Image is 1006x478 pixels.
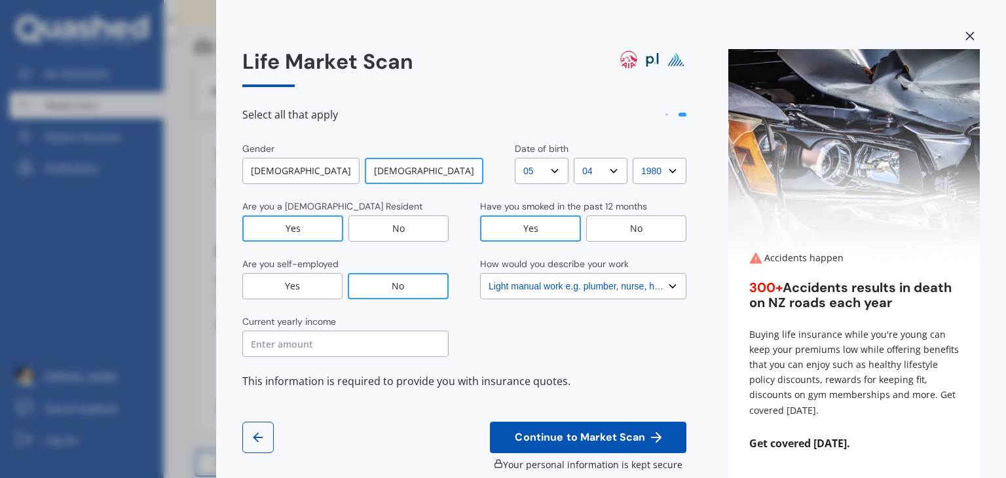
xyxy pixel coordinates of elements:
div: Are you a [DEMOGRAPHIC_DATA] Resident [242,200,422,213]
div: [DEMOGRAPHIC_DATA] [365,158,483,184]
img: Accidents happen [728,49,980,259]
div: Yes [242,215,343,242]
div: How would you describe your work [480,257,629,270]
div: Your personal information is kept secure [490,458,686,471]
div: This information is required to provide you with insurance quotes. [242,373,686,390]
span: Get covered [DATE]. [728,437,980,450]
span: Life Market Scan [242,48,413,75]
div: [DEMOGRAPHIC_DATA] [242,158,360,184]
img: partners life logo [642,49,663,70]
div: No [348,273,449,299]
div: Accidents results in death on NZ roads each year [749,280,959,310]
input: Enter amount [242,331,449,357]
div: Date of birth [515,142,568,155]
div: Yes [242,273,343,299]
div: Yes [480,215,581,242]
div: No [348,215,449,242]
div: No [586,215,686,242]
span: Select all that apply [242,108,338,121]
div: Are you self-employed [242,257,339,270]
div: Accidents happen [749,251,959,265]
div: Buying life insurance while you're young can keep your premiums low while offering benefits that ... [749,327,959,418]
img: pinnacle life logo [665,49,686,70]
span: Continue to Market Scan [512,432,648,444]
button: Continue to Market Scan [490,422,686,453]
div: Gender [242,142,274,155]
div: Current yearly income [242,315,336,328]
img: aia logo [618,49,639,70]
div: Have you smoked in the past 12 months [480,200,647,213]
span: 300+ [749,279,783,296]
